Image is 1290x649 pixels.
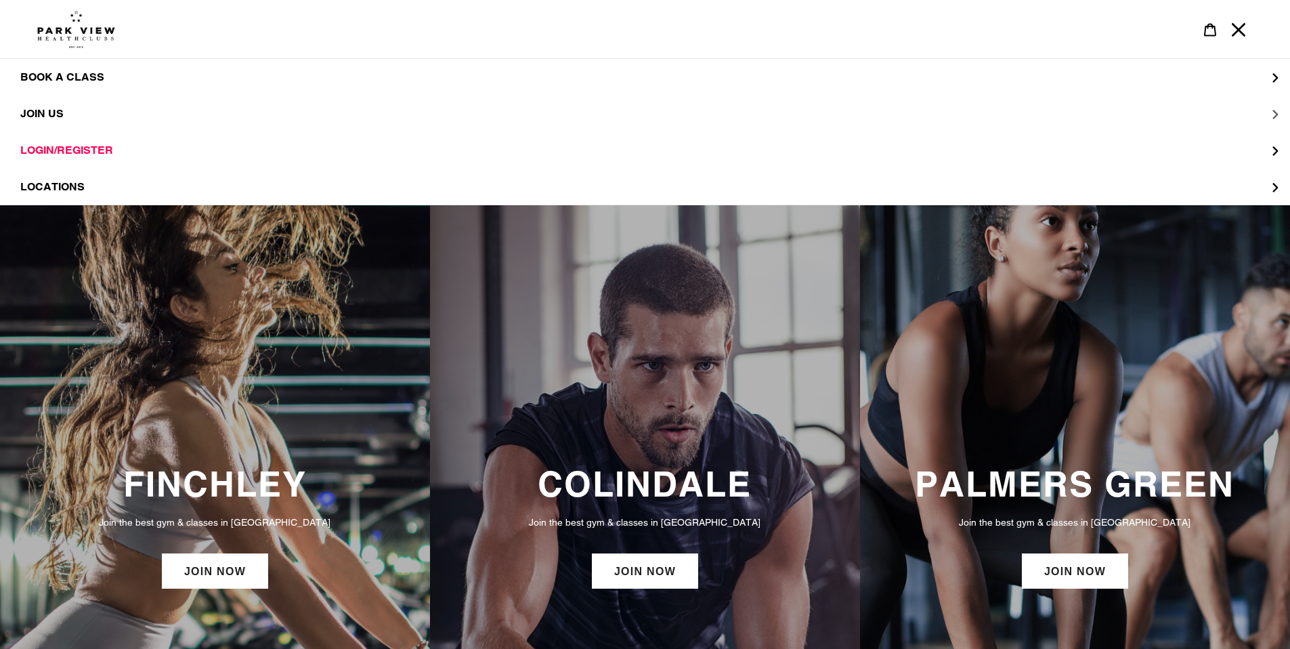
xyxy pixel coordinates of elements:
[1022,553,1128,589] a: JOIN NOW: Palmers Green Membership
[592,553,698,589] a: JOIN NOW: Colindale Membership
[874,515,1276,530] p: Join the best gym & classes in [GEOGRAPHIC_DATA]
[37,10,115,48] img: Park view health clubs is a gym near you.
[444,515,846,530] p: Join the best gym & classes in [GEOGRAPHIC_DATA]
[20,144,113,157] span: LOGIN/REGISTER
[20,180,85,194] span: LOCATIONS
[1224,15,1253,44] button: Menu
[162,553,268,589] a: JOIN NOW: Finchley Membership
[14,515,416,530] p: Join the best gym & classes in [GEOGRAPHIC_DATA]
[20,107,64,121] span: JOIN US
[14,463,416,505] h3: FINCHLEY
[874,463,1276,505] h3: PALMERS GREEN
[20,70,104,84] span: BOOK A CLASS
[444,463,846,505] h3: COLINDALE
